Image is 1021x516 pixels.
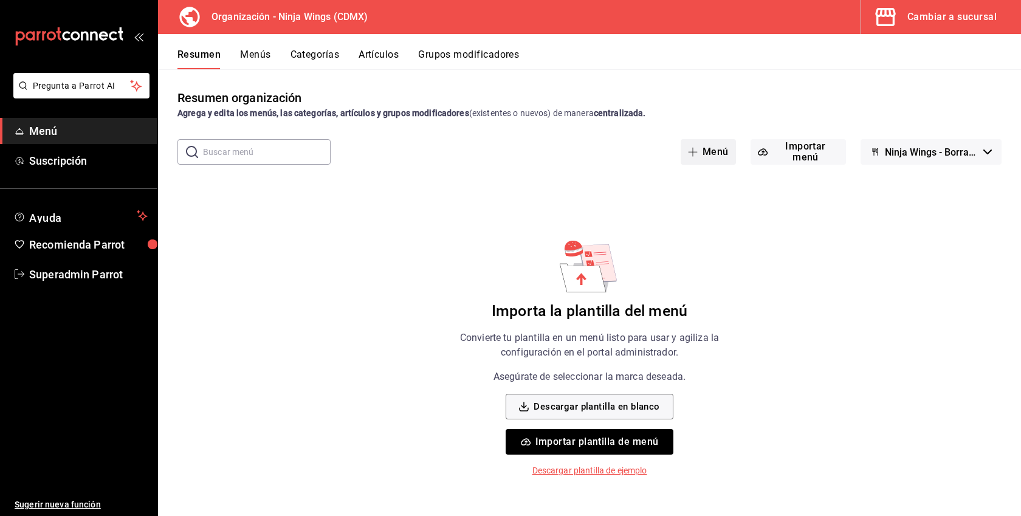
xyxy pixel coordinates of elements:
strong: centralizada. [594,108,646,118]
button: Resumen [177,49,221,69]
span: Recomienda Parrot [29,236,148,253]
div: (existentes o nuevos) de manera [177,107,1002,120]
button: open_drawer_menu [134,32,143,41]
span: Suscripción [29,153,148,169]
button: Importar menú [751,139,846,165]
button: Descargar plantilla en blanco [506,394,673,419]
input: Buscar menú [203,140,331,164]
button: Categorías [290,49,340,69]
div: Cambiar a sucursal [907,9,997,26]
span: Pregunta a Parrot AI [33,80,131,92]
div: navigation tabs [177,49,1021,69]
p: Convierte tu plantilla en un menú listo para usar y agiliza la configuración en el portal adminis... [436,331,743,360]
button: Grupos modificadores [418,49,519,69]
span: Ninja Wings - Borrador [885,146,978,158]
p: Descargar plantilla de ejemplo [532,464,647,477]
span: Ayuda [29,208,132,223]
button: Artículos [359,49,399,69]
strong: Agrega y edita los menús, las categorías, artículos y grupos modificadores [177,108,469,118]
p: Asegúrate de seleccionar la marca deseada. [493,370,686,384]
span: Sugerir nueva función [15,498,148,511]
button: Menús [240,49,270,69]
a: Pregunta a Parrot AI [9,88,150,101]
h3: Organización - Ninja Wings (CDMX) [202,10,368,24]
button: Pregunta a Parrot AI [13,73,150,98]
span: Menú [29,123,148,139]
h6: Importa la plantilla del menú [492,302,687,321]
button: Ninja Wings - Borrador [861,139,1002,165]
button: Importar plantilla de menú [506,429,673,455]
div: Resumen organización [177,89,302,107]
span: Superadmin Parrot [29,266,148,283]
button: Menú [681,139,736,165]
